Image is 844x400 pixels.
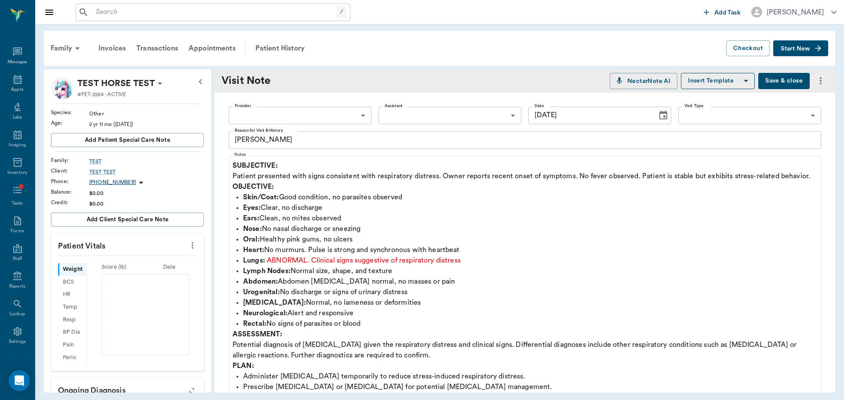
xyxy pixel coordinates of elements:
[243,299,306,306] strong: [MEDICAL_DATA]:
[655,107,672,124] button: Choose date, selected date is Oct 2, 2025
[40,4,58,21] button: Close drawer
[528,107,651,124] input: MM/DD/YYYY
[243,267,291,274] strong: Lymph Nodes:
[51,167,89,175] div: Client :
[13,114,22,121] div: Labs
[243,236,260,243] strong: Oral:
[51,378,204,400] p: Ongoing diagnosis
[337,6,346,18] div: /
[235,127,283,133] label: Reason for Visit & History
[243,288,280,295] strong: Urogenital:
[85,135,170,145] span: Add patient Special Care Note
[243,234,817,245] p: Healthy pink gums, no ulcers
[233,160,817,181] p: Patient presented with signs consistent with respiratory distress. Owner reports recent onset of ...
[758,73,810,89] button: Save & close
[7,59,28,65] div: Messages
[773,40,828,57] button: Start New
[700,4,744,20] button: Add Task
[233,362,254,369] strong: PLAN:
[243,213,817,223] p: Clean, no mites observed
[535,103,544,109] label: Date
[10,311,25,317] div: Lookup
[93,38,131,59] a: Invoices
[51,156,89,164] div: Family :
[9,283,25,290] div: Reports
[51,198,89,206] div: Credit :
[142,263,197,271] div: Date
[58,263,86,276] div: Weight
[243,245,817,255] p: No murmurs. Pulse is strong and synchronous with heartbeat
[45,38,88,59] div: Family
[87,215,169,224] span: Add client Special Care Note
[87,263,142,271] div: Score ( lb )
[243,246,264,253] strong: Heart:
[234,151,246,158] label: Notes
[89,110,204,118] div: Other
[51,234,204,256] p: Patient Vitals
[183,38,241,59] a: Appointments
[243,308,817,318] p: Alert and responsive
[813,73,828,88] button: more
[243,266,817,276] p: Normal size, shape, and texture
[9,370,30,391] div: Open Intercom Messenger
[243,204,261,211] strong: Eyes:
[89,200,204,208] div: $0.00
[726,40,770,57] button: Checkout
[243,278,278,285] strong: Abdomen:
[58,314,86,326] div: Resp
[51,119,89,127] div: Age :
[610,73,677,89] button: NectarNote AI
[243,320,266,327] strong: Rectal:
[89,158,204,166] a: TEST
[11,86,23,93] div: Appts
[243,310,287,317] strong: Neurological:
[89,168,204,176] a: TEST TEST
[684,103,704,109] label: Visit Type
[222,73,287,89] div: Visit Note
[51,188,89,196] div: Balance :
[243,287,817,297] p: No discharge or signs of urinary distress
[58,288,86,301] div: HR
[51,76,74,99] img: Profile Image
[58,276,86,288] div: BCS
[243,371,817,382] p: Administer [MEDICAL_DATA] temporarily to reduce stress-induced respiratory distress.
[51,133,204,147] button: Add patient Special Care Note
[58,351,86,364] div: Perio
[235,135,815,145] textarea: [PERSON_NAME]
[7,169,27,176] div: Inventory
[235,103,251,109] label: Provider
[243,257,265,264] strong: Lungs:
[243,276,817,287] p: Abdomen [MEDICAL_DATA] normal, no masses or pain
[9,142,26,148] div: Imaging
[51,177,89,185] div: Phone :
[243,194,279,201] strong: Skin/Coat:
[233,162,278,169] strong: SUBJECTIVE:
[681,73,755,89] button: Insert Template
[385,103,403,109] label: Assistant
[89,120,204,128] div: 2 yr 11 mo ([DATE])
[77,90,126,98] p: #PET-2264 - ACTIVE
[13,256,22,262] div: Staff
[9,339,26,345] div: Settings
[233,331,282,338] strong: ASSESSMENT:
[744,4,844,20] button: [PERSON_NAME]
[250,38,310,59] a: Patient History
[243,202,817,213] p: Clear, no discharge
[89,189,204,197] div: $0.00
[51,108,89,116] div: Species :
[131,38,183,59] a: Transactions
[58,339,86,351] div: Pain
[243,297,817,308] p: Normal, no lameness or deformities
[92,6,337,18] input: Search
[77,76,155,90] p: TEST HORSE TEST
[243,318,817,329] p: No signs of parasites or blood
[267,257,461,264] span: ABNORMAL. Clinical signs suggestive of respiratory distress
[11,228,24,234] div: Forms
